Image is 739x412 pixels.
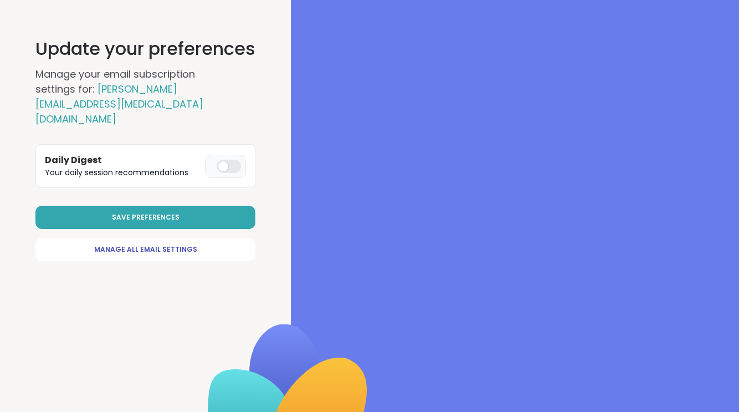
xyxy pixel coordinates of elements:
[94,245,197,255] span: Manage All Email Settings
[35,206,255,229] button: Save Preferences
[45,167,201,179] p: Your daily session recommendations
[45,154,201,167] h3: Daily Digest
[35,67,235,126] h2: Manage your email subscription settings for:
[35,35,255,62] h1: Update your preferences
[35,238,255,261] a: Manage All Email Settings
[35,82,203,126] span: [PERSON_NAME][EMAIL_ADDRESS][MEDICAL_DATA][DOMAIN_NAME]
[112,212,179,222] span: Save Preferences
